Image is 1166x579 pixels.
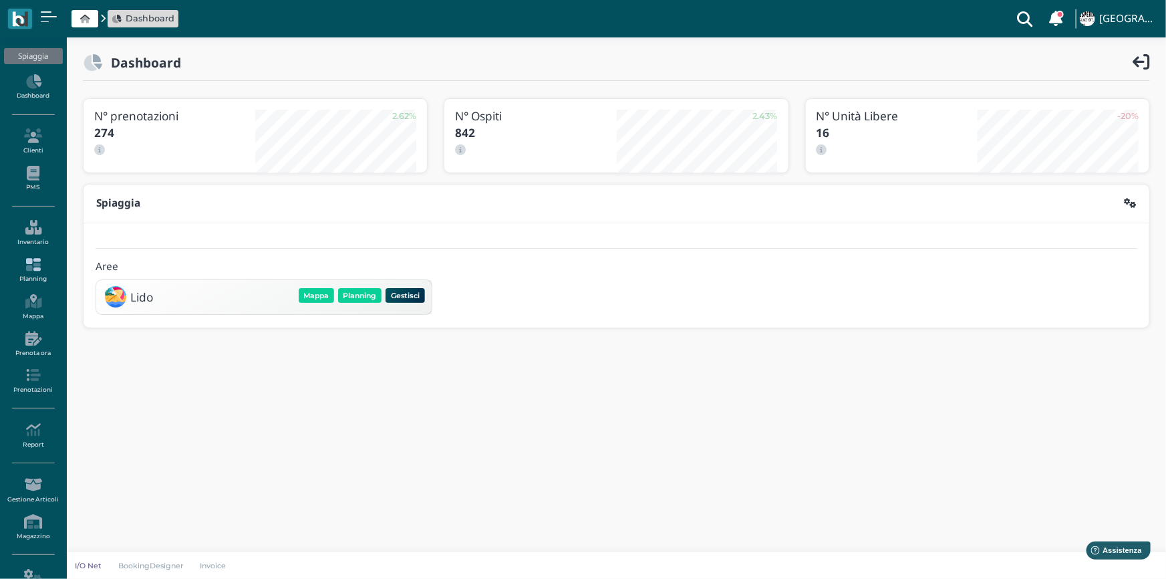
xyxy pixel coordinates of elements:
span: Dashboard [126,12,174,25]
b: 16 [817,125,830,140]
button: Planning [338,288,382,303]
h3: N° Ospiti [455,110,616,122]
h3: Lido [130,291,153,304]
img: logo [12,11,27,27]
a: Prenota ora [4,326,62,362]
a: Inventario [4,215,62,251]
h3: N° prenotazioni [94,110,255,122]
b: 842 [455,125,475,140]
a: Dashboard [112,12,174,25]
a: Mappa [4,289,62,326]
span: Assistenza [39,11,88,21]
b: Spiaggia [96,196,140,210]
a: Prenotazioni [4,362,62,399]
img: ... [1080,11,1095,26]
iframe: Help widget launcher [1071,538,1155,568]
h4: Aree [96,261,118,273]
h4: [GEOGRAPHIC_DATA] [1099,13,1158,25]
div: Spiaggia [4,48,62,64]
b: 274 [94,125,114,140]
button: Mappa [299,288,334,303]
a: Planning [4,252,62,289]
a: ... [GEOGRAPHIC_DATA] [1078,3,1158,35]
a: Clienti [4,123,62,160]
h2: Dashboard [102,55,181,70]
h3: N° Unità Libere [817,110,978,122]
a: Dashboard [4,69,62,106]
button: Gestisci [386,288,425,303]
a: PMS [4,160,62,197]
